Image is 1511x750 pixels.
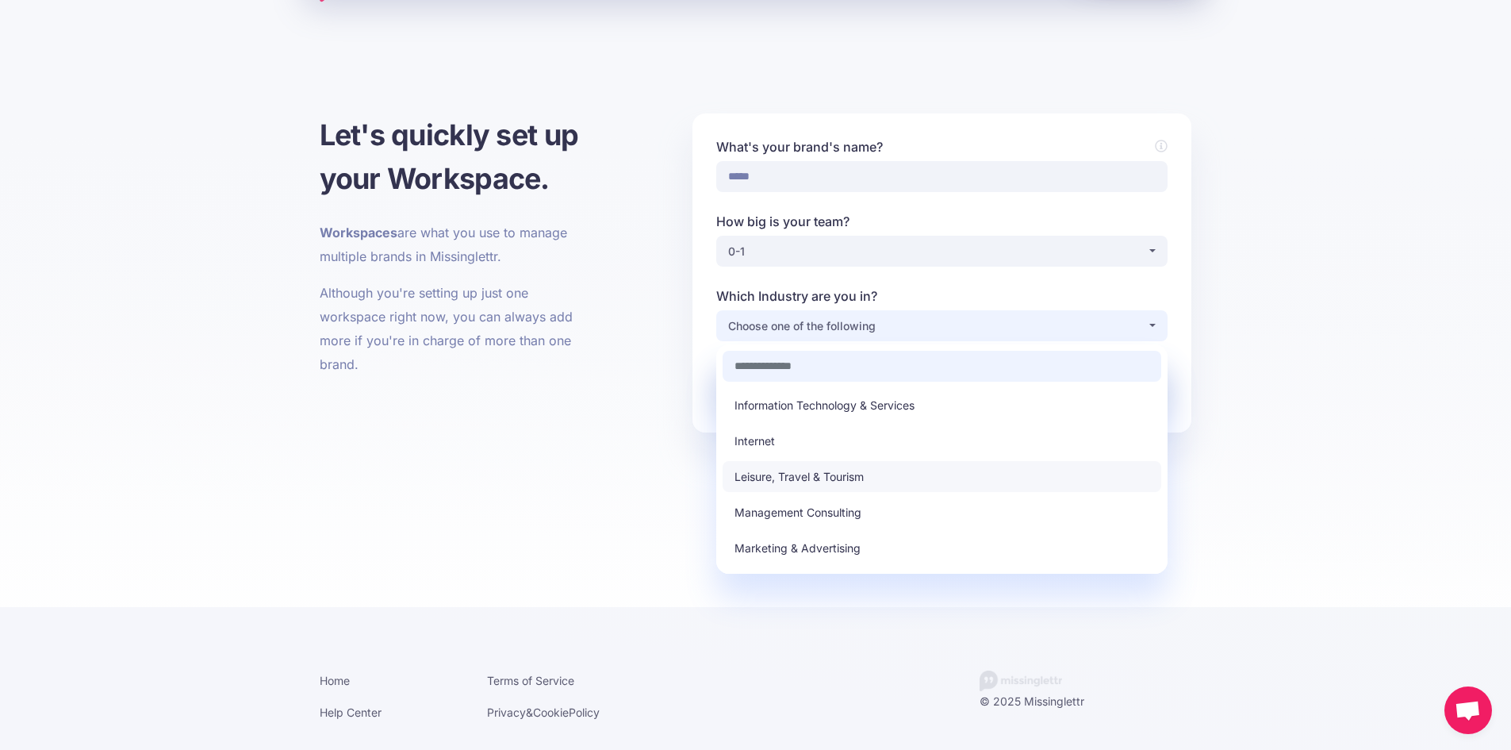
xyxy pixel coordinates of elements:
[734,467,864,487] span: Leisure, Travel & Tourism
[734,396,915,415] span: Information Technology & Services
[320,674,350,687] a: Home
[320,281,595,376] p: Although you're setting up just one workspace right now, you can always add more if you're in cha...
[716,212,1168,231] label: How big is your team?
[716,137,1168,156] label: What's your brand's name?
[320,113,595,201] h1: Let's quickly set up your Workspace.
[320,221,595,268] p: are what you use to manage multiple brands in Missinglettr.
[716,287,1168,306] label: Which Industry are you in?
[487,674,574,687] a: Terms of Service
[1444,687,1492,734] div: Open chat
[320,225,397,240] b: Workspaces
[320,706,382,719] a: Help Center
[728,317,1147,336] div: Choose one of the following
[723,351,1161,382] input: Search
[533,706,569,719] a: Cookie
[487,706,526,719] a: Privacy
[980,691,1204,711] div: © 2025 Missinglettr
[716,236,1168,267] button: 0-1
[728,242,1147,261] div: 0-1
[734,432,775,451] span: Internet
[716,310,1168,341] button: Choose one of the following
[487,702,631,722] li: & Policy
[734,539,861,558] span: Marketing & Advertising
[734,503,861,522] span: Management Consulting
